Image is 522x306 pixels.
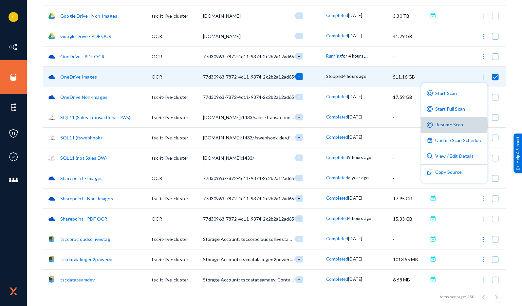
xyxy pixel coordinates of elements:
img: icon-scan-purple.svg [427,122,433,128]
button: Start Scan [421,86,488,101]
button: Start Full Scan [421,101,488,117]
img: icon-scan-purple.svg [427,106,433,112]
button: Resume Scan [421,117,488,133]
img: icon-duplicate.svg [427,169,433,175]
button: View / Edit Details [421,149,488,164]
button: Update Scan Schedule [421,133,488,149]
img: icon-scan-purple.svg [427,90,433,96]
img: icon-detail.svg [427,153,433,159]
button: Copy Source [421,165,488,180]
img: icon-scheduled-purple.svg [427,137,433,143]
